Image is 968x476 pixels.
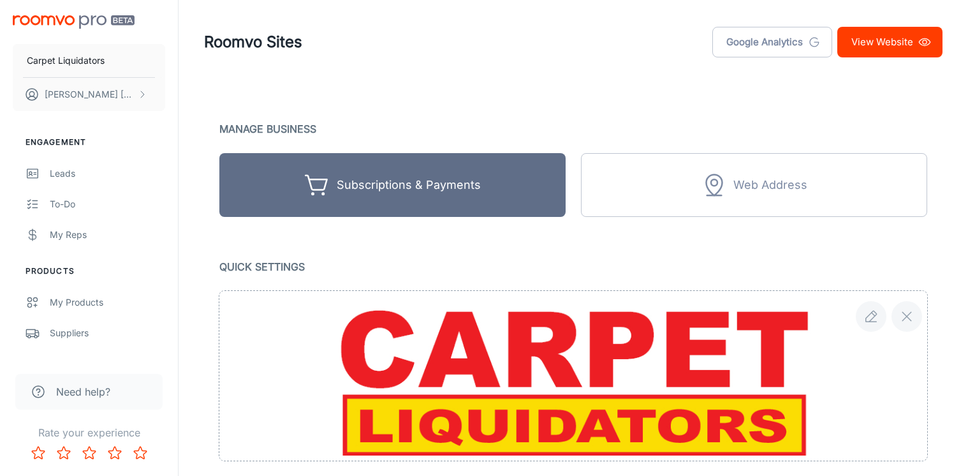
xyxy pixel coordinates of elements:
[712,27,832,57] a: Google Analytics tracking code can be added using the Custom Code feature on this page
[219,258,927,276] p: Quick Settings
[581,153,927,217] div: Unlock with subscription
[50,295,165,309] div: My Products
[219,120,927,138] p: Manage Business
[50,197,165,211] div: To-do
[50,228,165,242] div: My Reps
[10,425,168,440] p: Rate your experience
[26,440,51,466] button: Rate 1 star
[337,175,481,195] div: Subscriptions & Payments
[581,153,927,217] button: Web Address
[27,54,105,68] p: Carpet Liquidators
[102,440,128,466] button: Rate 4 star
[45,87,135,101] p: [PERSON_NAME] [PERSON_NAME]
[13,78,165,111] button: [PERSON_NAME] [PERSON_NAME]
[837,27,942,57] a: View Website
[13,44,165,77] button: Carpet Liquidators
[50,167,165,181] div: Leads
[56,384,110,399] span: Need help?
[13,15,135,29] img: Roomvo PRO Beta
[733,175,807,195] div: Web Address
[204,31,302,54] h1: Roomvo Sites
[77,440,102,466] button: Rate 3 star
[336,296,810,456] img: file preview
[50,357,165,371] div: QR Codes
[219,153,566,217] button: Subscriptions & Payments
[50,326,165,340] div: Suppliers
[128,440,153,466] button: Rate 5 star
[51,440,77,466] button: Rate 2 star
